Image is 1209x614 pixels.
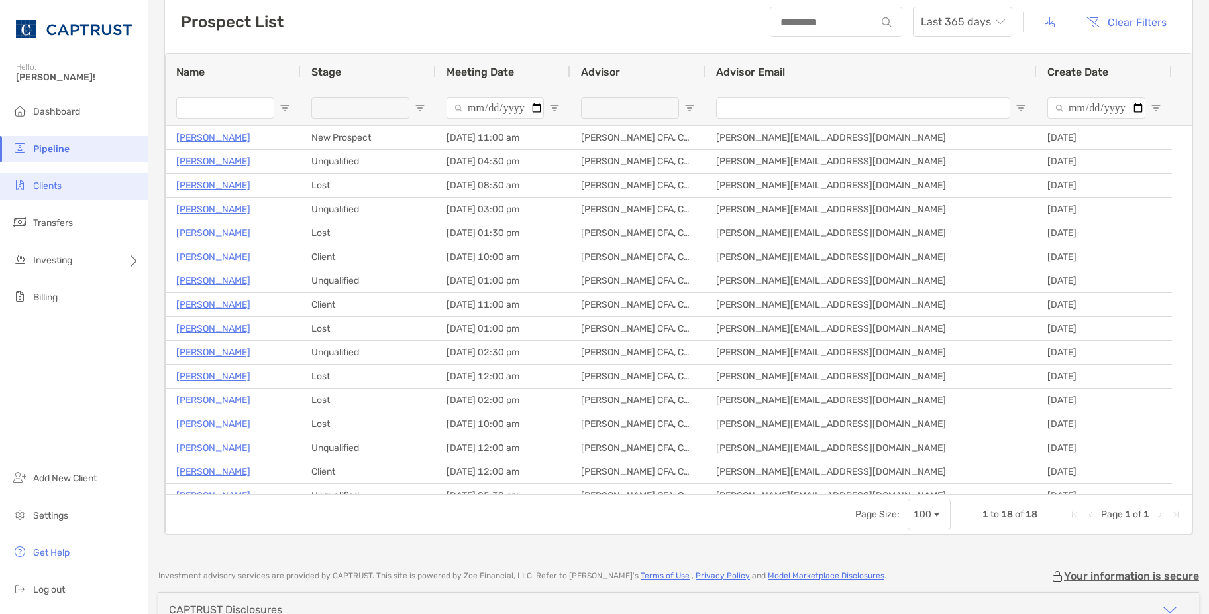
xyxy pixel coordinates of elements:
[436,198,570,221] div: [DATE] 03:00 pm
[706,341,1037,364] div: [PERSON_NAME][EMAIL_ADDRESS][DOMAIN_NAME]
[301,412,436,436] div: Lost
[581,66,620,78] span: Advisor
[706,460,1037,483] div: [PERSON_NAME][EMAIL_ADDRESS][DOMAIN_NAME]
[301,221,436,245] div: Lost
[1037,126,1172,149] div: [DATE]
[716,97,1010,119] input: Advisor Email Filter Input
[1064,570,1199,582] p: Your information is secure
[990,509,999,520] span: to
[12,507,28,522] img: settings icon
[436,365,570,388] div: [DATE] 12:00 am
[1133,509,1141,520] span: of
[415,103,425,113] button: Open Filter Menu
[16,5,132,53] img: CAPTRUST Logo
[436,460,570,483] div: [DATE] 12:00 am
[1037,174,1172,197] div: [DATE]
[12,140,28,156] img: pipeline icon
[33,292,58,303] span: Billing
[176,97,274,119] input: Name Filter Input
[301,317,436,340] div: Lost
[176,177,250,194] a: [PERSON_NAME]
[706,221,1037,245] div: [PERSON_NAME][EMAIL_ADDRESS][DOMAIN_NAME]
[706,269,1037,292] div: [PERSON_NAME][EMAIL_ADDRESS][DOMAIN_NAME]
[311,66,341,78] span: Stage
[158,571,886,581] p: Investment advisory services are provided by CAPTRUST . This site is powered by Zoe Financial, LL...
[12,103,28,119] img: dashboard icon
[176,225,250,241] a: [PERSON_NAME]
[570,198,706,221] div: [PERSON_NAME] CFA, CAIA, CFP®
[176,296,250,313] a: [PERSON_NAME]
[908,499,951,530] div: Page Size
[1037,412,1172,436] div: [DATE]
[33,255,72,266] span: Investing
[570,389,706,412] div: [PERSON_NAME] CFA, CAIA, CFP®
[176,392,250,408] a: [PERSON_NAME]
[1037,198,1172,221] div: [DATE]
[176,487,250,504] a: [PERSON_NAME]
[33,473,97,484] span: Add New Client
[16,72,140,83] span: [PERSON_NAME]!
[176,249,250,265] a: [PERSON_NAME]
[882,17,892,27] img: input icon
[1037,341,1172,364] div: [DATE]
[33,143,70,154] span: Pipeline
[436,317,570,340] div: [DATE] 01:00 pm
[1125,509,1131,520] span: 1
[1037,317,1172,340] div: [DATE]
[301,198,436,221] div: Unqualified
[1016,103,1026,113] button: Open Filter Menu
[570,126,706,149] div: [PERSON_NAME] CFA, CAIA, CFP®
[436,245,570,269] div: [DATE] 10:00 am
[447,66,514,78] span: Meeting Date
[696,571,750,580] a: Privacy Policy
[176,344,250,361] a: [PERSON_NAME]
[301,126,436,149] div: New Prospect
[1151,103,1161,113] button: Open Filter Menu
[176,66,205,78] span: Name
[176,368,250,385] a: [PERSON_NAME]
[176,416,250,432] p: [PERSON_NAME]
[436,341,570,364] div: [DATE] 02:30 pm
[176,153,250,170] a: [PERSON_NAME]
[436,293,570,316] div: [DATE] 11:00 am
[1037,293,1172,316] div: [DATE]
[570,245,706,269] div: [PERSON_NAME] CFA, CAIA, CFP®
[1037,221,1172,245] div: [DATE]
[176,129,250,146] a: [PERSON_NAME]
[33,547,70,558] span: Get Help
[1037,269,1172,292] div: [DATE]
[768,571,884,580] a: Model Marketplace Disclosures
[706,126,1037,149] div: [PERSON_NAME][EMAIL_ADDRESS][DOMAIN_NAME]
[570,317,706,340] div: [PERSON_NAME] CFA, CAIA, CFP®
[982,509,988,520] span: 1
[921,7,1004,36] span: Last 365 days
[33,217,73,229] span: Transfers
[176,463,250,480] p: [PERSON_NAME]
[706,436,1037,460] div: [PERSON_NAME][EMAIL_ADDRESS][DOMAIN_NAME]
[570,460,706,483] div: [PERSON_NAME] CFA, CAIA, CFP®
[855,509,900,520] div: Page Size:
[570,365,706,388] div: [PERSON_NAME] CFA, CAIA, CFP®
[706,389,1037,412] div: [PERSON_NAME][EMAIL_ADDRESS][DOMAIN_NAME]
[33,106,80,117] span: Dashboard
[684,103,695,113] button: Open Filter Menu
[570,436,706,460] div: [PERSON_NAME] CFA, CAIA, CFP®
[301,389,436,412] div: Lost
[1085,509,1096,520] div: Previous Page
[1037,150,1172,173] div: [DATE]
[181,13,284,31] h3: Prospect List
[1155,509,1165,520] div: Next Page
[914,509,931,520] div: 100
[1015,509,1024,520] span: of
[716,66,785,78] span: Advisor Email
[1171,509,1181,520] div: Last Page
[570,174,706,197] div: [PERSON_NAME] CFA, CAIA, CFP®
[12,469,28,485] img: add_new_client icon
